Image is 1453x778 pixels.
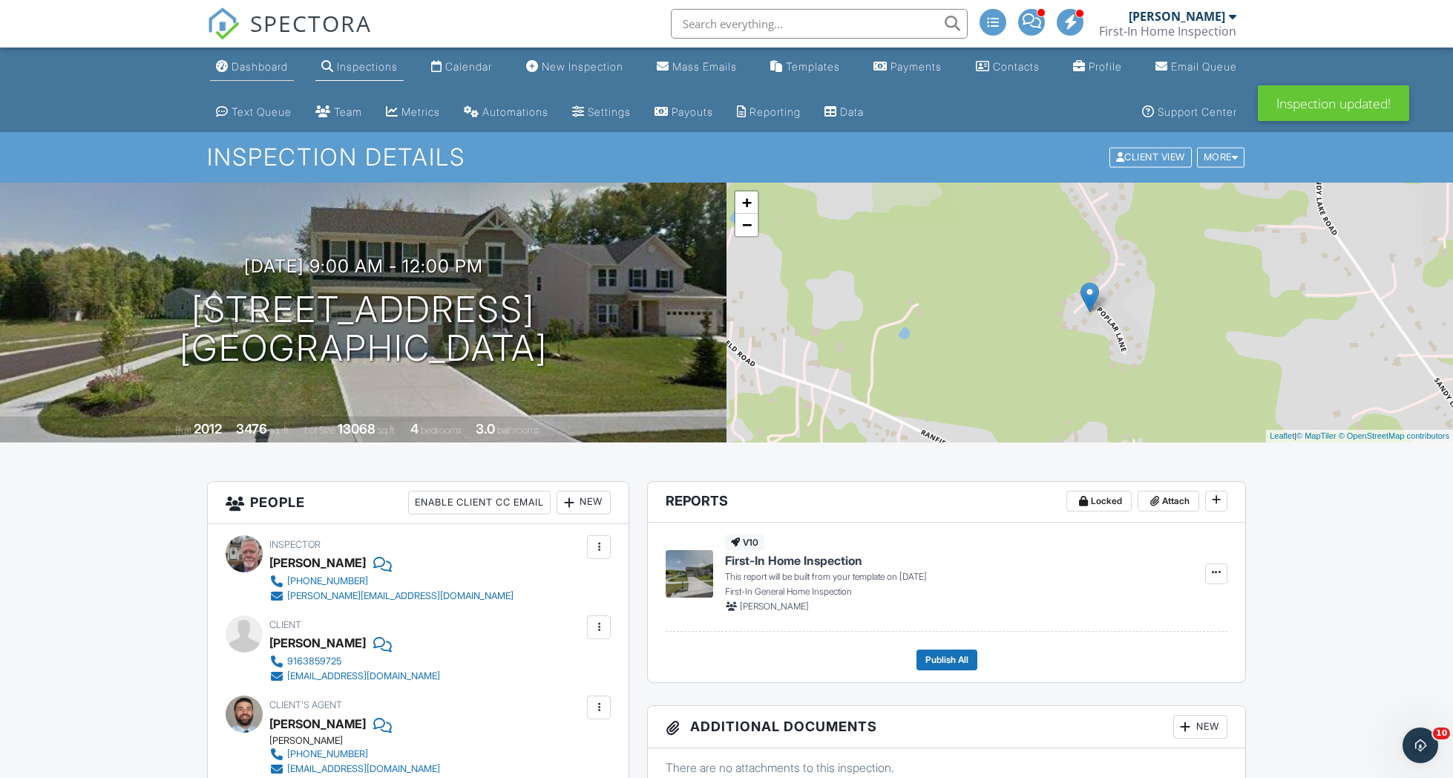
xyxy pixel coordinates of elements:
a: Contacts [970,53,1046,81]
div: 3.0 [476,421,495,437]
a: Zoom in [735,192,758,214]
div: [PERSON_NAME] [269,632,366,654]
a: Company Profile [1067,53,1128,81]
div: Dashboard [232,60,288,73]
div: | [1266,430,1453,442]
a: Payouts [649,99,719,126]
a: [PERSON_NAME][EMAIL_ADDRESS][DOMAIN_NAME] [269,589,514,604]
div: [EMAIL_ADDRESS][DOMAIN_NAME] [287,670,440,682]
a: Inspections [315,53,404,81]
div: Calendar [445,60,492,73]
div: Inspection updated! [1258,85,1409,121]
div: Profile [1089,60,1122,73]
a: Leaflet [1270,431,1294,440]
a: New Inspection [520,53,629,81]
div: Contacts [993,60,1040,73]
img: The Best Home Inspection Software - Spectora [207,7,240,40]
a: Payments [867,53,948,81]
span: Client [269,619,301,630]
a: © MapTiler [1296,431,1336,440]
p: There are no attachments to this inspection. [666,759,1227,776]
span: Lot Size [304,425,335,436]
div: Settings [588,105,631,118]
span: bathrooms [497,425,539,436]
div: New [557,491,611,514]
a: SPECTORA [207,20,372,51]
h1: Inspection Details [207,144,1246,170]
div: Support Center [1158,105,1237,118]
div: [PERSON_NAME][EMAIL_ADDRESS][DOMAIN_NAME] [287,590,514,602]
div: Templates [786,60,840,73]
div: 9163859725 [287,656,341,667]
div: More [1197,148,1245,168]
div: Mass Emails [672,60,737,73]
div: Client View [1109,148,1192,168]
span: Inspector [269,539,321,550]
a: Mass Emails [651,53,743,81]
div: [PERSON_NAME] [269,552,366,574]
a: Templates [764,53,846,81]
h1: [STREET_ADDRESS] [GEOGRAPHIC_DATA] [180,290,548,369]
iframe: Intercom live chat [1403,728,1438,763]
span: Built [175,425,191,436]
div: Enable Client CC Email [408,491,551,514]
a: Reporting [731,99,807,126]
input: Search everything... [671,9,968,39]
a: [EMAIL_ADDRESS][DOMAIN_NAME] [269,762,440,777]
div: Reporting [750,105,801,118]
span: sq.ft. [378,425,396,436]
a: 9163859725 [269,654,440,669]
a: [EMAIL_ADDRESS][DOMAIN_NAME] [269,669,440,684]
div: Automations [482,105,548,118]
a: Data [819,99,870,126]
div: Team [334,105,362,118]
div: First-In Home Inspection [1099,24,1236,39]
a: Text Queue [210,99,298,126]
a: Team [309,99,368,126]
div: 4 [410,421,419,437]
span: SPECTORA [250,7,372,39]
span: 10 [1433,728,1450,739]
span: bedrooms [421,425,462,436]
div: Inspections [337,60,398,73]
a: © OpenStreetMap contributors [1339,431,1449,440]
div: Data [840,105,864,118]
a: Client View [1108,151,1195,162]
h3: Additional Documents [648,706,1245,748]
a: Zoom out [735,214,758,236]
a: [PHONE_NUMBER] [269,574,514,589]
div: 13068 [338,421,375,437]
h3: People [208,482,629,524]
div: [PERSON_NAME] [1129,9,1225,24]
span: sq. ft. [269,425,290,436]
div: Metrics [401,105,440,118]
h3: [DATE] 9:00 am - 12:00 pm [244,256,483,276]
a: Dashboard [210,53,294,81]
a: Metrics [380,99,446,126]
div: Email Queue [1171,60,1237,73]
div: New [1173,715,1227,739]
div: [PERSON_NAME] [269,735,452,747]
div: New Inspection [542,60,623,73]
div: Payouts [672,105,713,118]
div: [EMAIL_ADDRESS][DOMAIN_NAME] [287,763,440,775]
span: Client's Agent [269,699,342,710]
a: Automations (Advanced) [458,99,554,126]
div: [PHONE_NUMBER] [287,575,368,587]
div: Payments [891,60,942,73]
a: Calendar [425,53,498,81]
div: 3476 [236,421,267,437]
a: [PERSON_NAME] [269,713,366,735]
div: Text Queue [232,105,292,118]
a: Settings [566,99,637,126]
a: Email Queue [1149,53,1243,81]
a: [PHONE_NUMBER] [269,747,440,762]
a: Support Center [1136,99,1243,126]
div: 2012 [194,421,222,437]
div: [PHONE_NUMBER] [287,748,368,760]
